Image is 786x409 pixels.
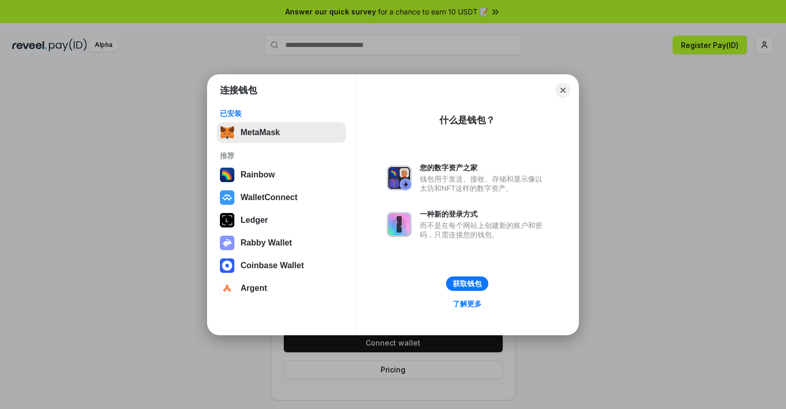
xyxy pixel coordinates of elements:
div: 什么是钱包？ [439,114,495,126]
button: Coinbase Wallet [217,255,346,276]
div: 了解更多 [453,299,482,308]
img: svg+xml,%3Csvg%20width%3D%2228%22%20height%3D%2228%22%20viewBox%3D%220%200%2028%2028%22%20fill%3D... [220,258,234,273]
img: svg+xml,%3Csvg%20width%3D%2228%22%20height%3D%2228%22%20viewBox%3D%220%200%2028%2028%22%20fill%3D... [220,190,234,205]
div: 您的数字资产之家 [420,163,548,172]
button: Argent [217,278,346,299]
button: Rabby Wallet [217,233,346,253]
div: 而不是在每个网站上创建新的账户和密码，只需连接您的钱包。 [420,221,548,239]
img: svg+xml,%3Csvg%20width%3D%22120%22%20height%3D%22120%22%20viewBox%3D%220%200%20120%20120%22%20fil... [220,168,234,182]
button: Close [556,83,570,97]
button: MetaMask [217,122,346,143]
button: Ledger [217,210,346,231]
button: Rainbow [217,165,346,185]
a: 了解更多 [447,297,488,310]
div: 推荐 [220,151,343,160]
div: Argent [241,284,267,293]
div: WalletConnect [241,193,298,202]
div: Rabby Wallet [241,238,292,248]
div: 一种新的登录方式 [420,209,548,219]
h1: 连接钱包 [220,84,257,96]
img: svg+xml,%3Csvg%20xmlns%3D%22http%3A%2F%2Fwww.w3.org%2F2000%2Fsvg%22%20fill%3D%22none%22%20viewBox... [220,236,234,250]
img: svg+xml,%3Csvg%20xmlns%3D%22http%3A%2F%2Fwww.w3.org%2F2000%2Fsvg%22%20fill%3D%22none%22%20viewBox... [387,212,412,237]
div: 已安装 [220,109,343,118]
div: 获取钱包 [453,279,482,288]
img: svg+xml,%3Csvg%20fill%3D%22none%22%20height%3D%2233%22%20viewBox%3D%220%200%2035%2033%22%20width%... [220,125,234,140]
div: Ledger [241,216,268,225]
div: MetaMask [241,128,280,137]
img: svg+xml,%3Csvg%20xmlns%3D%22http%3A%2F%2Fwww.w3.org%2F2000%2Fsvg%22%20width%3D%2228%22%20height%3... [220,213,234,227]
img: svg+xml,%3Csvg%20xmlns%3D%22http%3A%2F%2Fwww.w3.org%2F2000%2Fsvg%22%20fill%3D%22none%22%20viewBox... [387,166,412,190]
img: svg+xml,%3Csvg%20width%3D%2228%22%20height%3D%2228%22%20viewBox%3D%220%200%2028%2028%22%20fill%3D... [220,281,234,296]
div: 钱包用于发送、接收、存储和显示像以太坊和NFT这样的数字资产。 [420,174,548,193]
button: WalletConnect [217,187,346,208]
div: Coinbase Wallet [241,261,304,270]
button: 获取钱包 [446,276,488,291]
div: Rainbow [241,170,275,179]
